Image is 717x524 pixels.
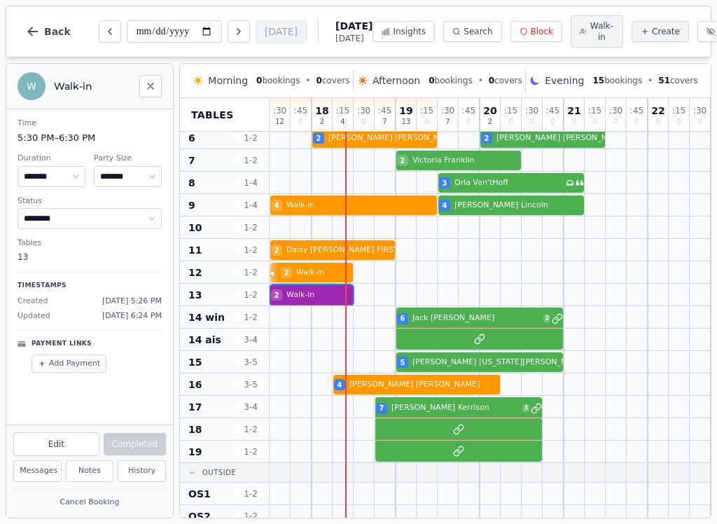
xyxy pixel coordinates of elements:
[504,106,517,115] span: : 15
[18,195,162,207] dt: Status
[305,75,310,86] span: •
[296,267,353,279] span: Walk-in
[545,74,584,88] span: Evening
[478,75,483,86] span: •
[337,380,342,390] span: 4
[658,75,697,86] span: covers
[15,15,82,48] button: Back
[328,132,459,144] span: [PERSON_NAME] [PERSON_NAME]
[525,106,538,115] span: : 30
[234,267,267,278] span: 1 - 2
[191,108,234,122] span: Tables
[275,118,284,125] span: 12
[54,79,131,93] h2: Walk-in
[335,19,373,33] span: [DATE]
[632,21,689,42] button: Create
[652,26,680,37] span: Create
[592,75,642,86] span: bookings
[656,118,660,125] span: 0
[102,310,162,322] span: [DATE] 6:24 PM
[188,355,202,369] span: 15
[188,198,195,212] span: 9
[18,296,48,308] span: Created
[340,118,344,125] span: 4
[357,106,370,115] span: : 30
[273,106,286,115] span: : 30
[483,106,496,116] span: 20
[676,118,681,125] span: 0
[429,76,434,85] span: 0
[658,76,670,85] span: 51
[274,200,279,211] span: 4
[18,251,162,263] dd: 13
[234,424,267,435] span: 1 - 2
[576,179,584,187] svg: Customer message
[630,106,643,115] span: : 45
[18,118,162,130] dt: Time
[188,333,221,347] span: 14 ais
[256,76,262,85] span: 0
[550,118,555,125] span: 0
[228,20,250,43] button: Next day
[13,460,62,482] button: Messages
[18,281,162,291] p: Timestamps
[488,118,492,125] span: 2
[316,76,322,85] span: 0
[412,312,541,324] span: Jack [PERSON_NAME]
[32,339,92,349] p: Payment Links
[693,106,706,115] span: : 30
[443,200,447,211] span: 4
[234,289,267,301] span: 1 - 2
[609,106,622,115] span: : 30
[543,315,550,323] span: 2
[401,313,405,324] span: 6
[139,75,162,97] button: Close
[284,268,289,278] span: 2
[188,378,202,392] span: 16
[234,155,267,166] span: 1 - 2
[234,511,267,522] span: 1 - 2
[391,402,520,414] span: [PERSON_NAME] Kerrison
[66,460,114,482] button: Notes
[508,118,513,125] span: 0
[13,494,166,511] button: Cancel Booking
[373,74,420,88] span: Afternoon
[361,118,366,125] span: 0
[234,132,267,144] span: 1 - 2
[401,357,405,368] span: 5
[188,288,202,302] span: 13
[489,76,494,85] span: 0
[234,200,267,211] span: 1 - 4
[234,379,267,390] span: 3 - 5
[13,432,99,456] button: Edit
[316,133,321,144] span: 2
[188,266,202,280] span: 12
[32,354,106,373] button: Add Payment
[382,118,387,125] span: 7
[401,156,405,166] span: 2
[274,245,279,256] span: 2
[335,33,373,44] span: [DATE]
[443,21,501,42] button: Search
[202,467,236,478] span: Outside
[466,118,471,125] span: 0
[188,509,211,523] span: OS2
[208,74,248,88] span: Morning
[188,131,195,145] span: 6
[102,296,162,308] span: [DATE] 5:26 PM
[672,106,685,115] span: : 15
[316,75,350,86] span: covers
[412,357,587,368] span: [PERSON_NAME] [US_STATE][PERSON_NAME]
[441,106,454,115] span: : 30
[454,177,563,189] span: Orla Van'tHoff
[697,118,702,125] span: 0
[393,26,426,37] span: Insights
[234,244,267,256] span: 1 - 2
[429,75,472,86] span: bookings
[380,403,384,413] span: 7
[648,75,653,86] span: •
[286,289,353,301] span: Walk-in
[572,118,576,125] span: 0
[234,488,267,499] span: 1 - 2
[188,221,202,235] span: 10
